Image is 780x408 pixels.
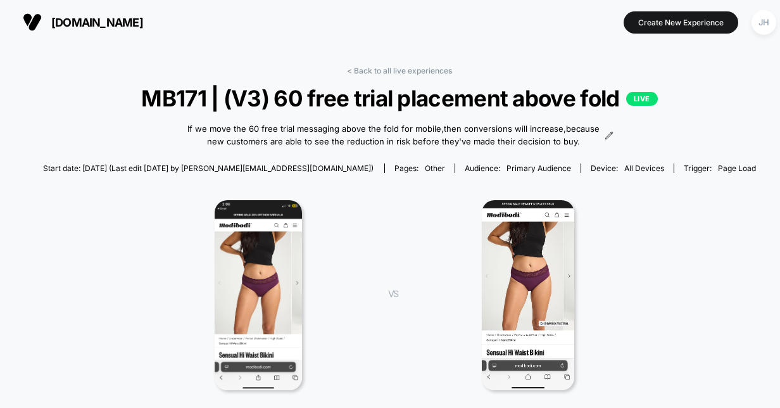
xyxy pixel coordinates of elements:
button: Create New Experience [624,11,738,34]
img: 60dayV3 main [482,200,575,390]
span: Page Load [718,163,756,173]
span: all devices [624,163,664,173]
div: Audience: [465,163,571,173]
img: Control main [215,200,303,390]
div: Trigger: [684,163,756,173]
span: Primary Audience [506,163,571,173]
span: Start date: [DATE] (Last edit [DATE] by [PERSON_NAME][EMAIL_ADDRESS][DOMAIN_NAME]) [43,163,374,173]
div: Pages: [394,163,445,173]
span: [DOMAIN_NAME] [51,16,143,29]
span: If we move the 60 free trial messaging above the fold for mobile,then conversions will increase,b... [186,123,601,148]
button: JH [748,10,780,35]
span: VS [388,288,398,299]
span: MB171 | (V3) 60 free trial placement above fold [79,85,720,112]
img: Visually logo [23,13,42,32]
button: [DOMAIN_NAME] [19,12,147,32]
span: Device: [581,163,674,173]
span: other [425,163,445,173]
a: < Back to all live experiences [347,66,452,75]
div: JH [752,10,776,35]
p: LIVE [626,92,658,106]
